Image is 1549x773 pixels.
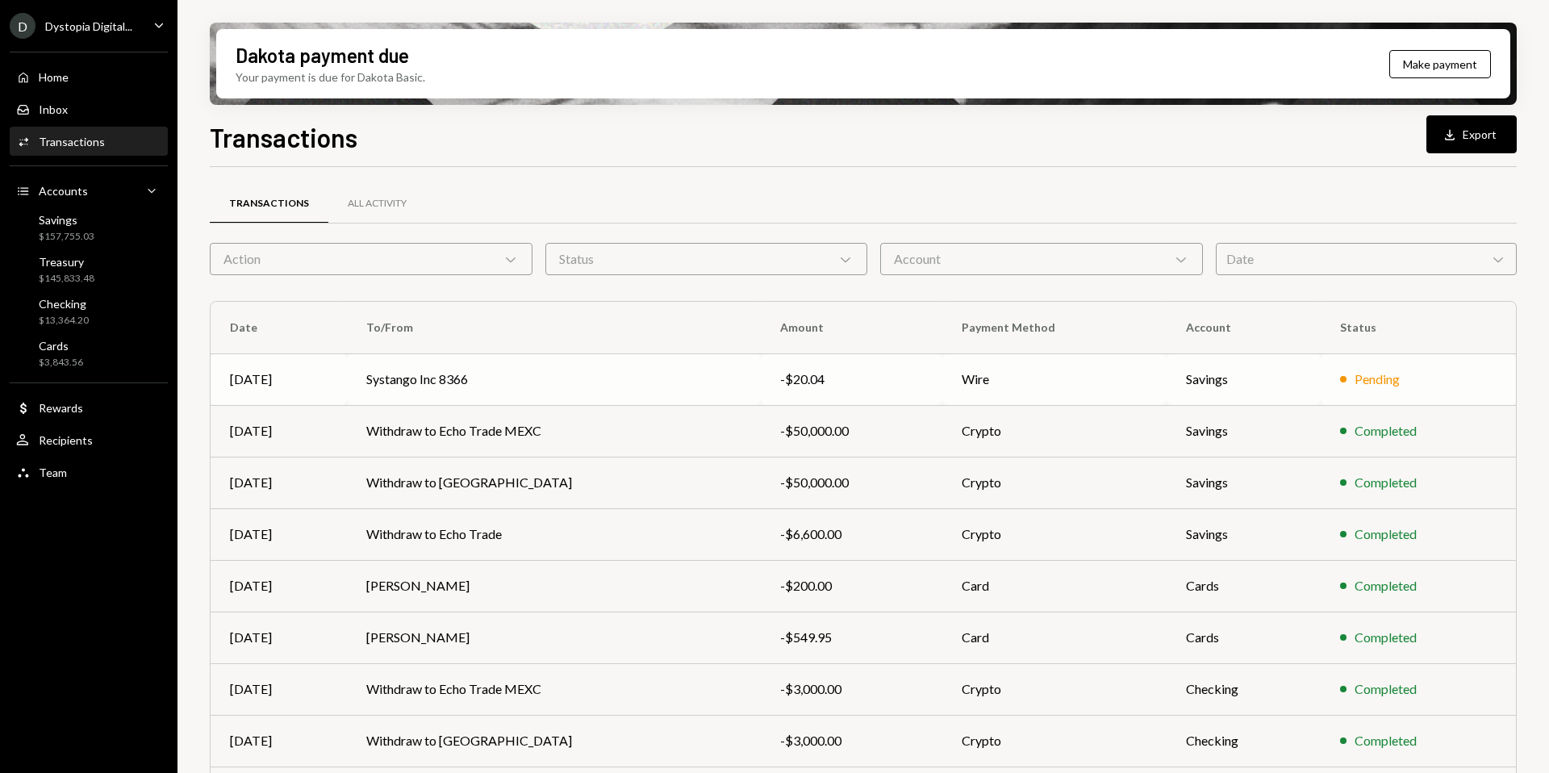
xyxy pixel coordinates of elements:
[761,302,942,353] th: Amount
[39,297,89,311] div: Checking
[942,353,1167,405] td: Wire
[236,42,409,69] div: Dakota payment due
[210,243,532,275] div: Action
[39,184,88,198] div: Accounts
[10,94,168,123] a: Inbox
[10,393,168,422] a: Rewards
[1389,50,1491,78] button: Make payment
[780,370,923,389] div: -$20.04
[10,250,168,289] a: Treasury$145,833.48
[347,302,761,353] th: To/From
[230,576,328,595] div: [DATE]
[942,405,1167,457] td: Crypto
[10,292,168,331] a: Checking$13,364.20
[1355,370,1400,389] div: Pending
[10,127,168,156] a: Transactions
[347,715,761,767] td: Withdraw to [GEOGRAPHIC_DATA]
[1355,628,1417,647] div: Completed
[1167,353,1321,405] td: Savings
[942,457,1167,508] td: Crypto
[39,401,83,415] div: Rewards
[10,13,35,39] div: D
[942,715,1167,767] td: Crypto
[780,628,923,647] div: -$549.95
[230,524,328,544] div: [DATE]
[1426,115,1517,153] button: Export
[39,339,83,353] div: Cards
[942,560,1167,612] td: Card
[39,135,105,148] div: Transactions
[1355,473,1417,492] div: Completed
[236,69,425,86] div: Your payment is due for Dakota Basic.
[230,421,328,441] div: [DATE]
[10,334,168,373] a: Cards$3,843.56
[1167,405,1321,457] td: Savings
[10,208,168,247] a: Savings$157,755.03
[10,176,168,205] a: Accounts
[880,243,1203,275] div: Account
[210,121,357,153] h1: Transactions
[39,70,69,84] div: Home
[39,356,83,370] div: $3,843.56
[211,302,347,353] th: Date
[347,663,761,715] td: Withdraw to Echo Trade MEXC
[1167,508,1321,560] td: Savings
[780,576,923,595] div: -$200.00
[229,197,309,211] div: Transactions
[1355,421,1417,441] div: Completed
[1167,612,1321,663] td: Cards
[347,353,761,405] td: Systango Inc 8366
[1355,576,1417,595] div: Completed
[230,679,328,699] div: [DATE]
[230,370,328,389] div: [DATE]
[230,628,328,647] div: [DATE]
[1167,560,1321,612] td: Cards
[39,433,93,447] div: Recipients
[210,183,328,224] a: Transactions
[39,272,94,286] div: $145,833.48
[39,466,67,479] div: Team
[39,314,89,328] div: $13,364.20
[942,663,1167,715] td: Crypto
[780,731,923,750] div: -$3,000.00
[1167,663,1321,715] td: Checking
[780,421,923,441] div: -$50,000.00
[347,457,761,508] td: Withdraw to [GEOGRAPHIC_DATA]
[942,508,1167,560] td: Crypto
[1167,302,1321,353] th: Account
[230,731,328,750] div: [DATE]
[780,524,923,544] div: -$6,600.00
[39,213,94,227] div: Savings
[39,230,94,244] div: $157,755.03
[45,19,132,33] div: Dystopia Digital...
[1167,457,1321,508] td: Savings
[1321,302,1516,353] th: Status
[1355,524,1417,544] div: Completed
[347,612,761,663] td: [PERSON_NAME]
[1216,243,1517,275] div: Date
[942,302,1167,353] th: Payment Method
[1355,731,1417,750] div: Completed
[942,612,1167,663] td: Card
[1355,679,1417,699] div: Completed
[347,508,761,560] td: Withdraw to Echo Trade
[230,473,328,492] div: [DATE]
[347,560,761,612] td: [PERSON_NAME]
[39,102,68,116] div: Inbox
[348,197,407,211] div: All Activity
[10,62,168,91] a: Home
[10,458,168,487] a: Team
[39,255,94,269] div: Treasury
[545,243,868,275] div: Status
[10,425,168,454] a: Recipients
[328,183,426,224] a: All Activity
[1167,715,1321,767] td: Checking
[780,679,923,699] div: -$3,000.00
[347,405,761,457] td: Withdraw to Echo Trade MEXC
[780,473,923,492] div: -$50,000.00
